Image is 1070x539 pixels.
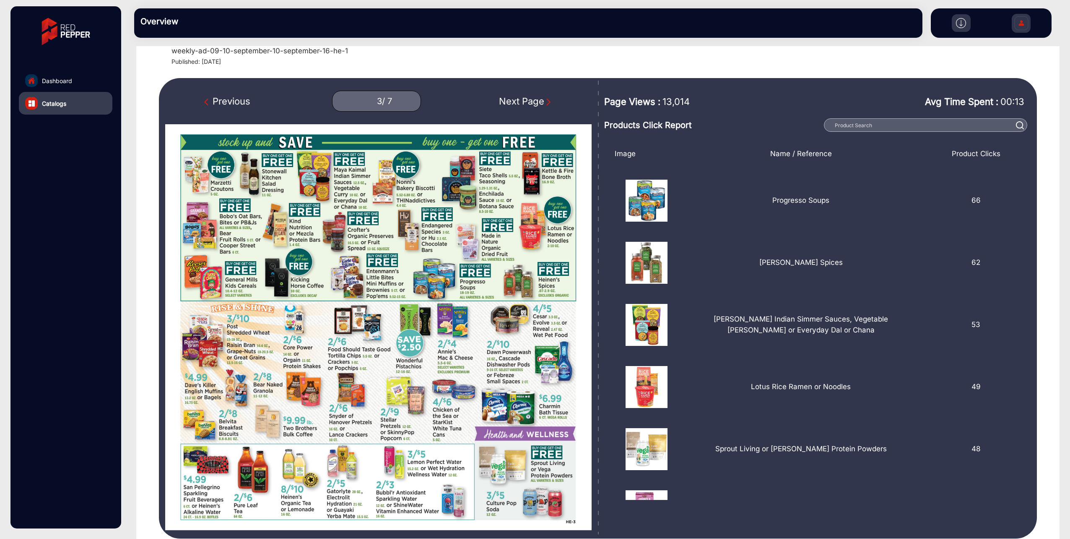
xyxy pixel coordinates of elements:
img: 1756718183000176873_20250910.jpg [615,180,678,222]
img: Previous Page [204,98,213,106]
p: [PERSON_NAME] Spices [759,257,843,268]
span: Page Views : [604,95,660,109]
a: Dashboard [19,69,112,92]
p: Lotus Rice Ramen or Noodles [751,382,851,392]
input: Product Search [824,118,1027,132]
img: h2download.svg [956,18,966,28]
span: Catalogs [42,99,66,108]
div: 62 [924,242,1029,284]
a: Catalogs [19,92,112,115]
p: Progresso Soups [772,195,829,206]
h3: Overview [140,16,258,26]
span: Dashboard [42,76,72,85]
div: 47 [924,490,1029,532]
img: Sign%20Up.svg [1013,10,1030,39]
div: Image [608,149,678,160]
span: 13,014 [662,95,690,109]
span: Avg Time Spent : [925,95,998,109]
img: 1756716905000177324_20250910.jpg [615,304,678,346]
img: home [28,77,35,84]
img: weeklyad_09_10_sep_10_to_sep_16_cle_000004.jpeg [591,124,1016,530]
img: prodSearch%20_white.svg [1016,121,1024,129]
div: 66 [924,180,1029,222]
img: 1756718243000184363_20250910.jpg [615,242,678,284]
div: Previous [204,94,250,108]
div: Name / Reference [678,149,924,160]
div: 53 [924,304,1029,346]
div: 49 [924,366,1029,408]
img: 1756717361000196831_20250910.jpg [615,490,678,532]
h5: weekly-ad-09-10-september-10-september-16-he-1 [171,47,348,55]
img: catalog [29,100,35,107]
img: 1756721641000180940_20250910.jpg [615,428,678,470]
h4: Published: [DATE] [171,58,1049,65]
img: weeklyad_09_10_sep_10_to_sep_16_cle_000003.jpeg [165,124,591,530]
span: 00:13 [1000,96,1024,107]
p: [PERSON_NAME] Indian Simmer Sauces, Vegetable [PERSON_NAME] or Everyday Dal or Chana [685,314,917,335]
img: vmg-logo [36,10,96,52]
p: Sprout Living or [PERSON_NAME] Protein Powders [715,444,887,455]
div: Next Page [499,94,553,108]
div: / 7 [382,96,392,107]
h3: Products Click Report [604,120,818,130]
img: 1756717682000168516_20250910.jpg [615,366,678,408]
div: Product Clicks [924,149,1029,160]
img: Next Page [544,98,553,106]
div: 48 [924,428,1029,470]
